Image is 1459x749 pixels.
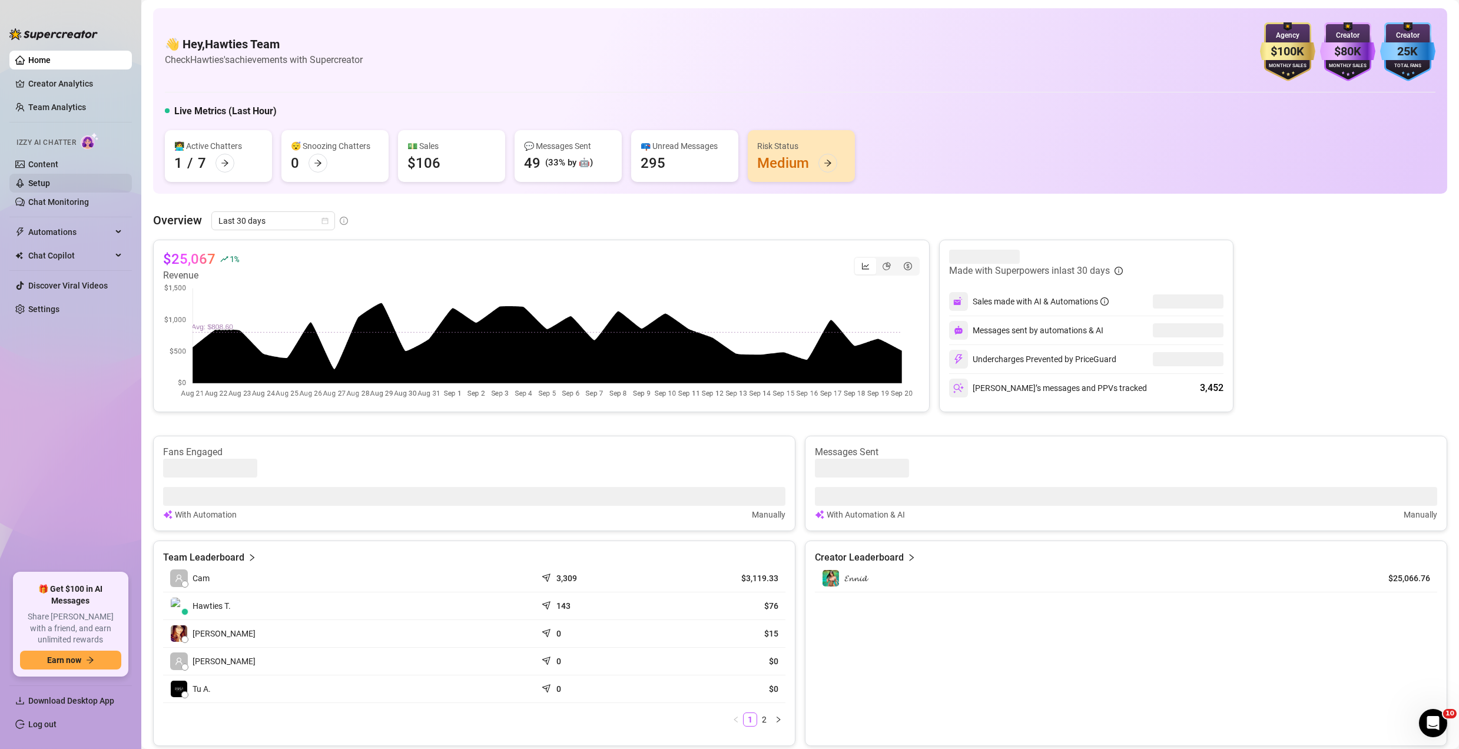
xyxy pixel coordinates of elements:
article: 143 [556,600,571,612]
span: pie-chart [883,262,891,270]
article: Fans Engaged [163,446,785,459]
img: svg%3e [163,508,173,521]
span: 1 % [230,253,238,264]
div: Risk Status [757,140,845,153]
a: Home [28,55,51,65]
span: info-circle [1115,267,1123,275]
article: $25,066.76 [1377,572,1430,584]
span: arrow-right [86,656,94,664]
button: right [771,712,785,727]
span: send [542,681,553,693]
span: info-circle [1100,297,1109,306]
div: 1 [174,154,183,173]
div: Creator [1380,30,1435,41]
span: download [15,696,25,705]
article: 0 [556,683,561,695]
a: Setup [28,178,50,188]
div: Monthly Sales [1320,62,1375,70]
span: arrow-right [824,159,832,167]
article: Messages Sent [815,446,1437,459]
span: 𝓔𝓷𝓷𝓲𝓭 [844,574,867,583]
span: send [542,571,553,582]
div: 0 [291,154,299,173]
span: arrow-right [221,159,229,167]
img: gold-badge-CigiZidd.svg [1260,22,1315,81]
img: blue-badge-DgoSNQY1.svg [1380,22,1435,81]
div: (33% by 🤖) [545,156,593,170]
img: Hawties Team [171,598,187,614]
div: 😴 Snoozing Chatters [291,140,379,153]
span: Last 30 days [218,212,328,230]
div: 7 [198,154,206,173]
div: Total Fans [1380,62,1435,70]
div: 295 [641,154,665,173]
a: Log out [28,720,57,729]
div: Agency [1260,30,1315,41]
span: Tu A. [193,682,211,695]
img: svg%3e [953,354,964,364]
article: $25,067 [163,250,215,269]
article: $15 [668,628,778,639]
div: 49 [524,154,541,173]
span: user [175,657,183,665]
div: $106 [407,154,440,173]
span: Automations [28,223,112,241]
span: left [732,716,740,723]
img: Chat Copilot [15,251,23,260]
span: send [542,598,553,610]
article: $76 [668,600,778,612]
article: 0 [556,628,561,639]
article: Team Leaderboard [163,551,244,565]
a: 2 [758,713,771,726]
article: Revenue [163,269,238,283]
span: Izzy AI Chatter [16,137,76,148]
a: Team Analytics [28,102,86,112]
div: Undercharges Prevented by PriceGuard [949,350,1116,369]
li: Next Page [771,712,785,727]
span: info-circle [340,217,348,225]
span: right [248,551,256,565]
div: 25K [1380,42,1435,61]
article: With Automation & AI [827,508,905,521]
span: calendar [321,217,329,224]
span: 🎁 Get $100 in AI Messages [20,584,121,607]
span: send [542,626,553,638]
h4: 👋 Hey, Hawties Team [165,36,363,52]
span: Cam [193,572,210,585]
div: 👩‍💻 Active Chatters [174,140,263,153]
div: Messages sent by automations & AI [949,321,1103,340]
span: thunderbolt [15,227,25,237]
div: 💵 Sales [407,140,496,153]
img: 𝓔𝓷𝓷𝓲𝓭 [823,570,839,586]
img: svg%3e [953,383,964,393]
img: svg%3e [953,296,964,307]
button: Earn nowarrow-right [20,651,121,670]
article: With Automation [175,508,237,521]
div: segmented control [854,257,920,276]
div: Sales made with AI & Automations [973,295,1109,308]
span: Download Desktop App [28,696,114,705]
img: svg%3e [954,326,963,335]
li: Previous Page [729,712,743,727]
a: Settings [28,304,59,314]
span: Earn now [47,655,81,665]
article: Overview [153,211,202,229]
img: svg%3e [815,508,824,521]
a: Content [28,160,58,169]
div: 📪 Unread Messages [641,140,729,153]
article: Creator Leaderboard [815,551,904,565]
a: Creator Analytics [28,74,122,93]
img: Tu Agency [171,681,187,697]
span: line-chart [861,262,870,270]
a: Discover Viral Videos [28,281,108,290]
img: AI Chatter [81,132,99,150]
img: logo-BBDzfeDw.svg [9,28,98,40]
article: Check Hawties's achievements with Supercreator [165,52,363,67]
span: 10 [1443,709,1457,718]
img: Lucía [171,625,187,642]
article: 3,309 [556,572,577,584]
article: 0 [556,655,561,667]
div: Monthly Sales [1260,62,1315,70]
span: rise [220,255,228,263]
span: [PERSON_NAME] [193,627,256,640]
